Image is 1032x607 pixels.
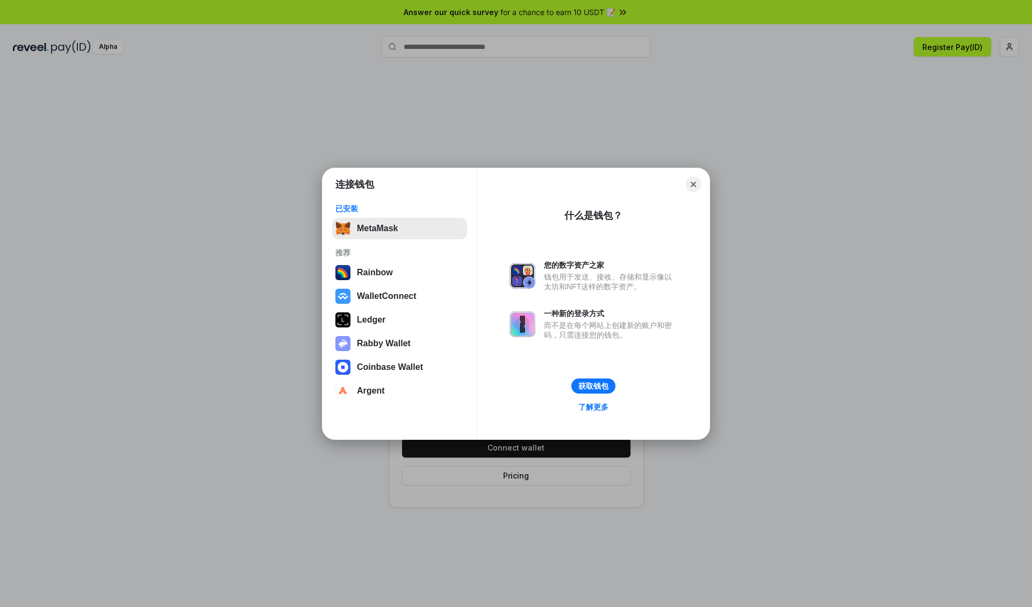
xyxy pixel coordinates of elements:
[357,315,385,325] div: Ledger
[357,362,423,372] div: Coinbase Wallet
[564,209,622,222] div: 什么是钱包？
[510,263,535,289] img: svg+xml,%3Csvg%20xmlns%3D%22http%3A%2F%2Fwww.w3.org%2F2000%2Fsvg%22%20fill%3D%22none%22%20viewBox...
[335,178,374,191] h1: 连接钱包
[544,320,677,340] div: 而不是在每个网站上创建新的账户和密码，只需连接您的钱包。
[510,311,535,337] img: svg+xml,%3Csvg%20xmlns%3D%22http%3A%2F%2Fwww.w3.org%2F2000%2Fsvg%22%20fill%3D%22none%22%20viewBox...
[544,260,677,270] div: 您的数字资产之家
[335,248,464,258] div: 推荐
[357,386,385,396] div: Argent
[335,336,350,351] img: svg+xml,%3Csvg%20xmlns%3D%22http%3A%2F%2Fwww.w3.org%2F2000%2Fsvg%22%20fill%3D%22none%22%20viewBox...
[335,383,350,398] img: svg+xml,%3Csvg%20width%3D%2228%22%20height%3D%2228%22%20viewBox%3D%220%200%2028%2028%22%20fill%3D...
[571,379,615,394] button: 获取钱包
[332,380,467,402] button: Argent
[332,333,467,354] button: Rabby Wallet
[335,360,350,375] img: svg+xml,%3Csvg%20width%3D%2228%22%20height%3D%2228%22%20viewBox%3D%220%200%2028%2028%22%20fill%3D...
[335,312,350,327] img: svg+xml,%3Csvg%20xmlns%3D%22http%3A%2F%2Fwww.w3.org%2F2000%2Fsvg%22%20width%3D%2228%22%20height%3...
[686,177,701,192] button: Close
[578,402,608,412] div: 了解更多
[357,268,393,277] div: Rainbow
[357,291,417,301] div: WalletConnect
[332,356,467,378] button: Coinbase Wallet
[332,262,467,283] button: Rainbow
[572,400,615,414] a: 了解更多
[335,221,350,236] img: svg+xml,%3Csvg%20fill%3D%22none%22%20height%3D%2233%22%20viewBox%3D%220%200%2035%2033%22%20width%...
[332,285,467,307] button: WalletConnect
[335,204,464,213] div: 已安装
[332,218,467,239] button: MetaMask
[332,309,467,331] button: Ledger
[335,265,350,280] img: svg+xml,%3Csvg%20width%3D%22120%22%20height%3D%22120%22%20viewBox%3D%220%200%20120%20120%22%20fil...
[544,272,677,291] div: 钱包用于发送、接收、存储和显示像以太坊和NFT这样的数字资产。
[544,309,677,318] div: 一种新的登录方式
[357,339,411,348] div: Rabby Wallet
[578,381,608,391] div: 获取钱包
[357,224,398,233] div: MetaMask
[335,289,350,304] img: svg+xml,%3Csvg%20width%3D%2228%22%20height%3D%2228%22%20viewBox%3D%220%200%2028%2028%22%20fill%3D...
